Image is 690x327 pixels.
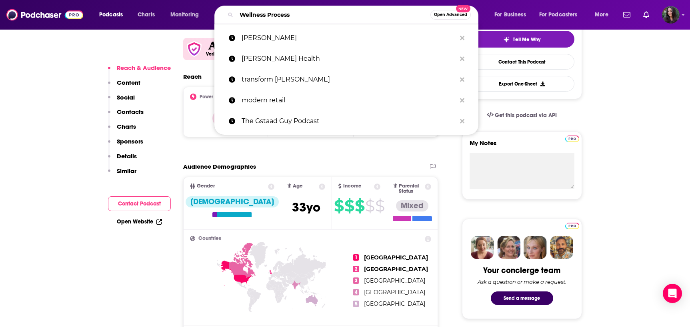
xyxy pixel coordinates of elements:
[165,8,209,21] button: open menu
[108,138,143,152] button: Sponsors
[503,36,510,43] img: tell me why sparkle
[236,8,430,21] input: Search podcasts, credits, & more...
[662,6,680,24] button: Show profile menu
[214,111,478,132] a: The Gstaad Guy Podcast
[470,139,574,153] label: My Notes
[206,52,241,56] h5: Verified Partner
[489,8,536,21] button: open menu
[364,289,425,296] span: [GEOGRAPHIC_DATA]
[242,69,456,90] p: transform sami clarke
[108,152,137,167] button: Details
[242,90,456,111] p: modern retail
[364,254,428,261] span: [GEOGRAPHIC_DATA]
[595,9,608,20] span: More
[640,8,652,22] a: Show notifications dropdown
[470,76,574,92] button: Export One-Sheet
[399,183,424,194] span: Parental Status
[242,48,456,69] p: Mellisa Wood Health
[186,41,202,57] img: verfied icon
[6,7,83,22] img: Podchaser - Follow, Share and Rate Podcasts
[565,223,579,229] img: Podchaser Pro
[132,8,160,21] a: Charts
[513,36,540,43] span: Tell Me Why
[197,183,215,189] span: Gender
[117,64,171,72] p: Reach & Audience
[214,90,478,111] a: modern retail
[108,123,136,138] button: Charts
[491,291,553,305] button: Send a message
[183,73,202,80] h2: Reach
[495,112,557,119] span: Get this podcast via API
[353,254,359,261] span: 1
[355,199,364,212] span: $
[292,199,320,215] span: 33 yo
[117,152,137,160] p: Details
[539,9,578,20] span: For Podcasters
[214,28,478,48] a: [PERSON_NAME]
[117,167,136,175] p: Similar
[222,6,486,24] div: Search podcasts, credits, & more...
[375,199,384,212] span: $
[108,196,171,211] button: Contact Podcast
[170,9,199,20] span: Monitoring
[534,8,589,21] button: open menu
[662,6,680,24] span: Logged in as elenadreamday
[565,134,579,142] a: Pro website
[497,236,520,259] img: Barbara Profile
[353,277,359,284] span: 3
[242,28,456,48] p: melissa wood
[480,106,564,125] a: Get this podcast via API
[620,8,634,22] a: Show notifications dropdown
[183,163,256,170] h2: Audience Demographics
[334,199,344,212] span: $
[214,48,478,69] a: [PERSON_NAME] Health
[364,265,428,273] span: [GEOGRAPHIC_DATA]
[589,8,618,21] button: open menu
[138,9,155,20] span: Charts
[364,300,425,307] span: [GEOGRAPHIC_DATA]
[108,79,140,94] button: Content
[208,42,238,50] img: Acast
[396,200,428,211] div: Mixed
[212,110,238,126] p: 67
[117,138,143,145] p: Sponsors
[365,199,374,212] span: $
[662,6,680,24] img: User Profile
[343,183,362,189] span: Income
[430,10,471,20] button: Open AdvancedNew
[434,13,467,17] span: Open Advanced
[117,123,136,130] p: Charts
[117,94,135,101] p: Social
[353,301,359,307] span: 5
[471,236,494,259] img: Sydney Profile
[550,236,573,259] img: Jon Profile
[186,196,279,207] div: [DEMOGRAPHIC_DATA]
[214,69,478,90] a: transform [PERSON_NAME]
[663,284,682,303] div: Open Intercom Messenger
[565,221,579,229] a: Pro website
[200,94,231,100] h2: Power Score™
[524,236,547,259] img: Jules Profile
[242,111,456,132] p: The Gstaad Guy Podcast
[353,289,359,295] span: 4
[353,266,359,272] span: 2
[565,136,579,142] img: Podchaser Pro
[99,9,123,20] span: Podcasts
[117,79,140,86] p: Content
[293,183,303,189] span: Age
[94,8,133,21] button: open menu
[478,279,566,285] div: Ask a question or make a request.
[483,265,560,275] div: Your concierge team
[494,9,526,20] span: For Business
[344,199,354,212] span: $
[470,31,574,48] button: tell me why sparkleTell Me Why
[470,54,574,70] a: Contact This Podcast
[364,277,425,284] span: [GEOGRAPHIC_DATA]
[108,167,136,182] button: Similar
[108,64,171,79] button: Reach & Audience
[117,108,144,116] p: Contacts
[198,236,221,241] span: Countries
[108,94,135,108] button: Social
[117,218,162,225] a: Open Website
